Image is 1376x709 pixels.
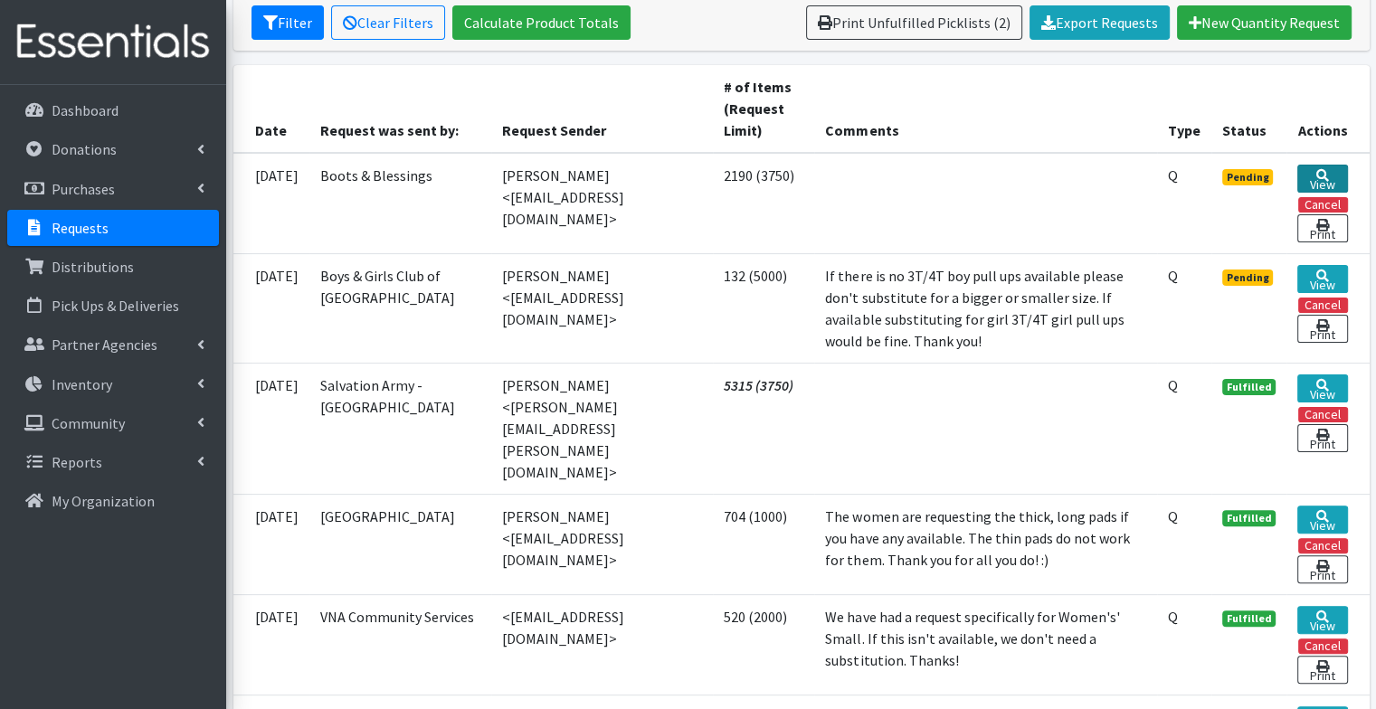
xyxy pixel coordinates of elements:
td: <[EMAIL_ADDRESS][DOMAIN_NAME]> [491,594,713,695]
a: Print [1297,214,1347,242]
a: View [1297,165,1347,193]
td: We have had a request specifically for Women's' Small. If this isn't available, we don't need a s... [814,594,1156,695]
p: Requests [52,219,109,237]
td: If there is no 3T/4T boy pull ups available please don't substitute for a bigger or smaller size.... [814,253,1156,363]
a: View [1297,265,1347,293]
button: Cancel [1298,407,1348,422]
p: Purchases [52,180,115,198]
a: Purchases [7,171,219,207]
td: [PERSON_NAME] <[EMAIL_ADDRESS][DOMAIN_NAME]> [491,253,713,363]
a: View [1297,374,1347,402]
td: Boots & Blessings [309,153,491,254]
a: Calculate Product Totals [452,5,631,40]
abbr: Quantity [1168,376,1178,394]
p: Distributions [52,258,134,276]
img: HumanEssentials [7,12,219,72]
td: Salvation Army - [GEOGRAPHIC_DATA] [309,363,491,494]
button: Cancel [1298,638,1348,654]
td: 520 (2000) [713,594,815,695]
span: Pending [1222,169,1274,185]
td: [PERSON_NAME] <[PERSON_NAME][EMAIL_ADDRESS][PERSON_NAME][DOMAIN_NAME]> [491,363,713,494]
a: Community [7,405,219,441]
a: Print [1297,315,1347,343]
button: Filter [251,5,324,40]
button: Cancel [1298,197,1348,213]
a: Partner Agencies [7,326,219,363]
td: 704 (1000) [713,494,815,594]
abbr: Quantity [1168,267,1178,285]
p: Partner Agencies [52,336,157,354]
td: VNA Community Services [309,594,491,695]
th: Status [1211,65,1287,153]
td: The women are requesting the thick, long pads if you have any available. The thin pads do not wor... [814,494,1156,594]
a: Print [1297,656,1347,684]
td: Boys & Girls Club of [GEOGRAPHIC_DATA] [309,253,491,363]
abbr: Quantity [1168,507,1178,525]
p: Community [52,414,125,432]
td: [DATE] [233,253,309,363]
a: View [1297,506,1347,534]
a: New Quantity Request [1177,5,1352,40]
th: Request was sent by: [309,65,491,153]
a: Inventory [7,366,219,402]
th: Actions [1286,65,1369,153]
p: My Organization [52,492,155,510]
td: [PERSON_NAME] <[EMAIL_ADDRESS][DOMAIN_NAME]> [491,494,713,594]
button: Cancel [1298,298,1348,313]
span: Fulfilled [1222,610,1276,627]
a: Print [1297,555,1347,583]
a: Print [1297,424,1347,452]
td: [DATE] [233,494,309,594]
a: Requests [7,210,219,246]
p: Inventory [52,375,112,393]
a: Export Requests [1030,5,1170,40]
td: [DATE] [233,363,309,494]
abbr: Quantity [1168,608,1178,626]
a: Reports [7,444,219,480]
button: Cancel [1298,538,1348,553]
th: # of Items (Request Limit) [713,65,815,153]
p: Pick Ups & Deliveries [52,297,179,315]
td: [GEOGRAPHIC_DATA] [309,494,491,594]
span: Fulfilled [1222,510,1276,526]
abbr: Quantity [1168,166,1178,184]
a: Donations [7,131,219,167]
span: Pending [1222,269,1274,286]
p: Reports [52,453,102,471]
a: Print Unfulfilled Picklists (2) [806,5,1022,40]
span: Fulfilled [1222,379,1276,395]
th: Request Sender [491,65,713,153]
td: 5315 (3750) [713,363,815,494]
th: Type [1157,65,1211,153]
a: Clear Filters [331,5,445,40]
a: Dashboard [7,92,219,128]
td: 2190 (3750) [713,153,815,254]
td: [PERSON_NAME] <[EMAIL_ADDRESS][DOMAIN_NAME]> [491,153,713,254]
td: [DATE] [233,153,309,254]
a: Distributions [7,249,219,285]
a: My Organization [7,483,219,519]
p: Donations [52,140,117,158]
td: [DATE] [233,594,309,695]
th: Date [233,65,309,153]
p: Dashboard [52,101,119,119]
th: Comments [814,65,1156,153]
td: 132 (5000) [713,253,815,363]
a: Pick Ups & Deliveries [7,288,219,324]
a: View [1297,606,1347,634]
